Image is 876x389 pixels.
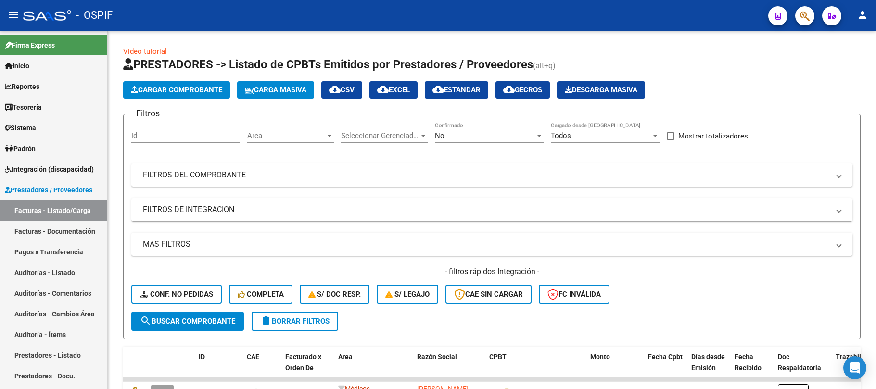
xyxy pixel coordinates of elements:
[425,81,488,99] button: Estandar
[503,84,515,95] mat-icon: cloud_download
[644,347,687,389] datatable-header-cell: Fecha Cpbt
[140,317,235,326] span: Buscar Comprobante
[648,353,683,361] span: Fecha Cpbt
[843,356,866,379] div: Open Intercom Messenger
[143,204,829,215] mat-panel-title: FILTROS DE INTEGRACION
[557,81,645,99] button: Descarga Masiva
[857,9,868,21] mat-icon: person
[691,353,725,372] span: Días desde Emisión
[495,81,550,99] button: Gecros
[140,315,152,326] mat-icon: search
[489,353,507,361] span: CPBT
[260,317,330,326] span: Borrar Filtros
[237,81,314,99] button: Carga Masiva
[123,47,167,56] a: Video tutorial
[131,163,852,187] mat-expansion-panel-header: FILTROS DEL COMPROBANTE
[590,353,610,361] span: Monto
[8,9,19,21] mat-icon: menu
[131,86,222,94] span: Cargar Comprobante
[5,143,36,154] span: Padrón
[245,86,306,94] span: Carga Masiva
[329,86,355,94] span: CSV
[539,285,609,304] button: FC Inválida
[735,353,762,372] span: Fecha Recibido
[369,81,418,99] button: EXCEL
[731,347,774,389] datatable-header-cell: Fecha Recibido
[308,290,361,299] span: S/ Doc Resp.
[140,290,213,299] span: Conf. no pedidas
[413,347,485,389] datatable-header-cell: Razón Social
[565,86,637,94] span: Descarga Masiva
[131,233,852,256] mat-expansion-panel-header: MAS FILTROS
[247,131,325,140] span: Area
[547,290,601,299] span: FC Inválida
[454,290,523,299] span: CAE SIN CARGAR
[123,58,533,71] span: PRESTADORES -> Listado de CPBTs Emitidos por Prestadores / Proveedores
[285,353,321,372] span: Facturado x Orden De
[678,130,748,142] span: Mostrar totalizadores
[131,285,222,304] button: Conf. no pedidas
[260,315,272,326] mat-icon: delete
[243,347,281,389] datatable-header-cell: CAE
[143,170,829,180] mat-panel-title: FILTROS DEL COMPROBANTE
[5,81,39,92] span: Reportes
[377,285,438,304] button: S/ legajo
[123,81,230,99] button: Cargar Comprobante
[586,347,644,389] datatable-header-cell: Monto
[687,347,731,389] datatable-header-cell: Días desde Emisión
[321,81,362,99] button: CSV
[485,347,586,389] datatable-header-cell: CPBT
[195,347,243,389] datatable-header-cell: ID
[199,353,205,361] span: ID
[5,40,55,50] span: Firma Express
[229,285,292,304] button: Completa
[238,290,284,299] span: Completa
[5,185,92,195] span: Prestadores / Proveedores
[503,86,542,94] span: Gecros
[5,123,36,133] span: Sistema
[377,86,410,94] span: EXCEL
[5,61,29,71] span: Inicio
[377,84,389,95] mat-icon: cloud_download
[76,5,113,26] span: - OSPIF
[557,81,645,99] app-download-masive: Descarga masiva de comprobantes (adjuntos)
[247,353,259,361] span: CAE
[551,131,571,140] span: Todos
[131,312,244,331] button: Buscar Comprobante
[774,347,832,389] datatable-header-cell: Doc Respaldatoria
[143,239,829,250] mat-panel-title: MAS FILTROS
[341,131,419,140] span: Seleccionar Gerenciador
[533,61,556,70] span: (alt+q)
[300,285,370,304] button: S/ Doc Resp.
[5,102,42,113] span: Tesorería
[131,198,852,221] mat-expansion-panel-header: FILTROS DE INTEGRACION
[338,353,353,361] span: Area
[432,84,444,95] mat-icon: cloud_download
[385,290,430,299] span: S/ legajo
[329,84,341,95] mat-icon: cloud_download
[417,353,457,361] span: Razón Social
[334,347,399,389] datatable-header-cell: Area
[252,312,338,331] button: Borrar Filtros
[131,107,165,120] h3: Filtros
[281,347,334,389] datatable-header-cell: Facturado x Orden De
[131,266,852,277] h4: - filtros rápidos Integración -
[435,131,444,140] span: No
[5,164,94,175] span: Integración (discapacidad)
[836,353,875,361] span: Trazabilidad
[445,285,532,304] button: CAE SIN CARGAR
[778,353,821,372] span: Doc Respaldatoria
[432,86,481,94] span: Estandar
